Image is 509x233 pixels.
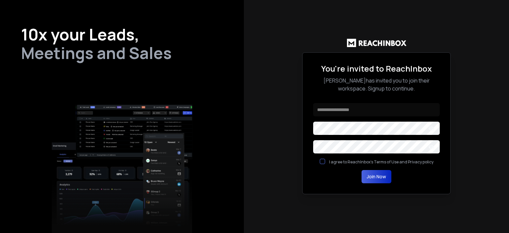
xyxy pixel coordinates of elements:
h2: You're invited to ReachInbox [313,63,440,74]
h1: 10x your Leads, [21,27,223,42]
p: [PERSON_NAME] has invited you to join their workspace. Signup to continue. [313,77,440,92]
label: I agree to ReachInbox's Terms of Use and Privacy policy [329,159,433,165]
button: Join Now [362,170,391,183]
h2: Meetings and Sales [21,45,223,61]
